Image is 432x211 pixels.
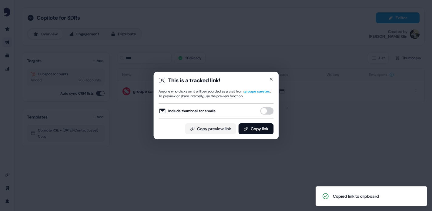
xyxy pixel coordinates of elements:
[168,77,220,84] div: This is a tracked link!
[185,123,236,134] button: Copy preview link
[159,107,216,115] label: Include thumbnail for emails
[333,193,379,199] div: Copied link to clipboard
[238,123,273,134] button: Copy link
[159,89,273,99] div: Anyone who clicks on it will be recorded as a visit from . To preview or share internally, use th...
[244,89,270,94] span: groupe saretec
